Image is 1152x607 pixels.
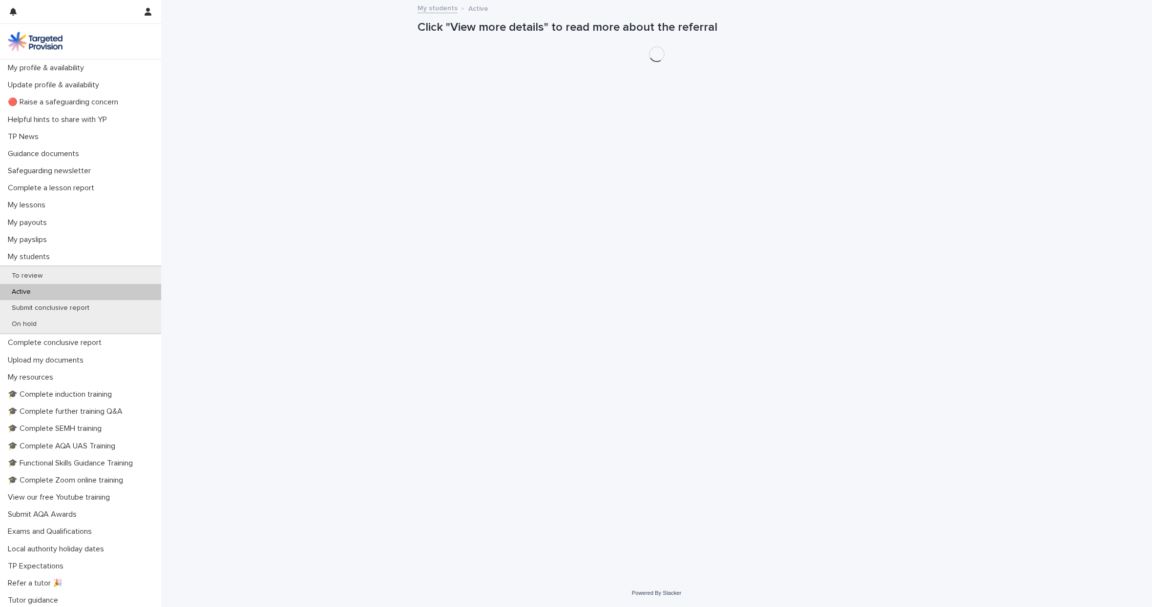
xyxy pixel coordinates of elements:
[4,459,141,468] p: 🎓 Functional Skills Guidance Training
[4,390,120,399] p: 🎓 Complete induction training
[4,476,131,485] p: 🎓 Complete Zoom online training
[4,98,126,107] p: 🔴 Raise a safeguarding concern
[4,63,92,73] p: My profile & availability
[8,32,63,51] img: M5nRWzHhSzIhMunXDL62
[4,304,97,312] p: Submit conclusive report
[4,596,66,605] p: Tutor guidance
[4,166,99,176] p: Safeguarding newsletter
[418,2,458,13] a: My students
[4,183,102,193] p: Complete a lesson report
[4,235,55,244] p: My payslips
[4,579,70,588] p: Refer a tutor 🎉
[4,442,123,451] p: 🎓 Complete AQA UAS Training
[4,288,39,296] p: Active
[4,149,87,159] p: Guidance documents
[4,252,58,262] p: My students
[468,2,488,13] p: Active
[418,20,896,35] h1: Click "View more details" to read more about the referral
[4,132,46,142] p: TP News
[4,510,84,519] p: Submit AQA Awards
[4,81,107,90] p: Update profile & availability
[4,527,100,536] p: Exams and Qualifications
[4,356,91,365] p: Upload my documents
[4,562,71,571] p: TP Expectations
[632,590,681,596] a: Powered By Stacker
[4,115,115,124] p: Helpful hints to share with YP
[4,320,44,328] p: On hold
[4,338,109,347] p: Complete conclusive report
[4,407,130,416] p: 🎓 Complete further training Q&A
[4,201,53,210] p: My lessons
[4,373,61,382] p: My resources
[4,493,118,502] p: View our free Youtube training
[4,424,109,433] p: 🎓 Complete SEMH training
[4,272,50,280] p: To review
[4,218,55,227] p: My payouts
[4,545,112,554] p: Local authority holiday dates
